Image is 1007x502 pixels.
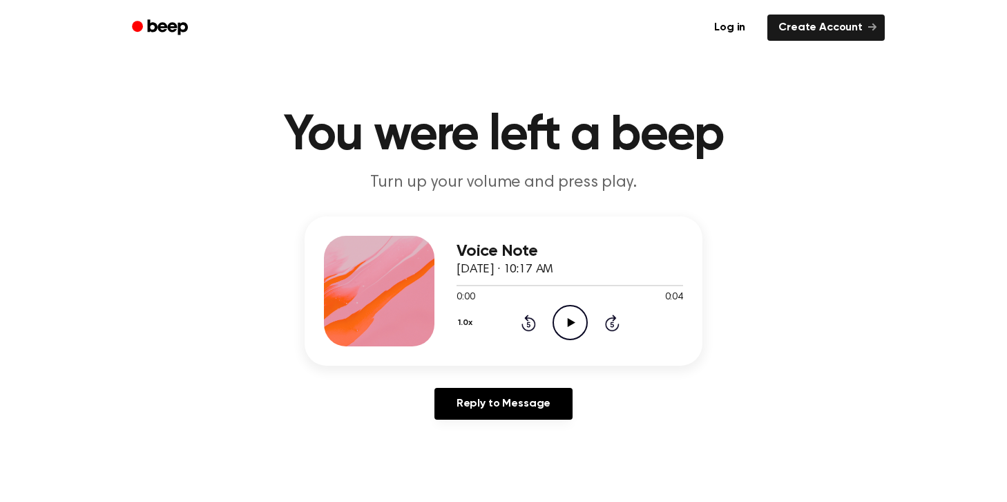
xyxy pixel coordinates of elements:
[238,171,769,194] p: Turn up your volume and press play.
[457,311,477,335] button: 1.0x
[150,111,857,160] h1: You were left a beep
[457,242,683,261] h3: Voice Note
[665,290,683,305] span: 0:04
[767,15,885,41] a: Create Account
[122,15,200,41] a: Beep
[434,388,573,420] a: Reply to Message
[457,290,474,305] span: 0:00
[457,263,553,276] span: [DATE] · 10:17 AM
[700,12,759,44] a: Log in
